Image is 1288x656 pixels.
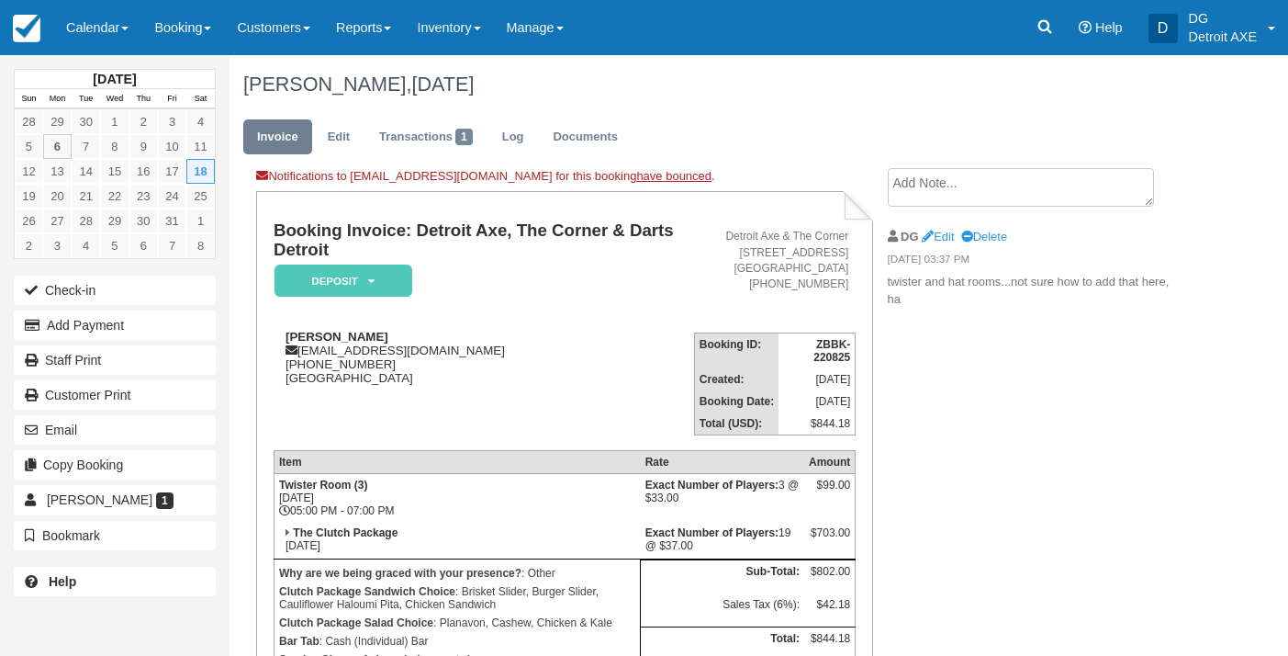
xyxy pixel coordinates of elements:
strong: [PERSON_NAME] [286,330,388,344]
a: 21 [72,184,100,209]
th: Fri [158,89,186,109]
a: 29 [43,109,72,134]
a: 19 [15,184,43,209]
a: 6 [129,233,158,258]
a: 7 [72,134,100,159]
div: $99.00 [809,479,850,506]
th: Mon [43,89,72,109]
a: 27 [43,209,72,233]
a: 30 [72,109,100,134]
p: : Brisket Slider, Burger Slider, Cauliflower Haloumi Pita, Chicken Sandwich [279,582,635,614]
th: Tue [72,89,100,109]
h1: [PERSON_NAME], [243,74,1182,96]
th: Booking ID: [694,333,778,368]
th: Sun [15,89,43,109]
th: Booking Date: [694,390,778,413]
a: 24 [158,184,186,209]
div: [EMAIL_ADDRESS][DOMAIN_NAME] [PHONE_NUMBER] [GEOGRAPHIC_DATA] [274,330,694,385]
strong: Clutch Package Salad Choice [279,616,433,629]
td: [DATE] [778,368,856,390]
h1: Booking Invoice: Detroit Axe, The Corner & Darts Detroit [274,221,694,259]
a: 31 [158,209,186,233]
span: [DATE] [411,73,474,96]
p: : Planavon, Cashew, Chicken & Kale [279,614,635,632]
strong: [DATE] [93,72,136,86]
strong: DG [901,230,918,243]
a: 6 [43,134,72,159]
a: 16 [129,159,158,184]
td: [DATE] 05:00 PM - 07:00 PM [274,473,640,522]
p: DG [1189,9,1257,28]
th: Wed [100,89,129,109]
div: $703.00 [809,526,850,554]
th: Item [274,450,640,473]
a: 7 [158,233,186,258]
td: [DATE] [274,522,640,560]
a: 23 [129,184,158,209]
a: Invoice [243,119,312,155]
strong: The Clutch Package [293,526,398,539]
a: 14 [72,159,100,184]
div: Notifications to [EMAIL_ADDRESS][DOMAIN_NAME] for this booking . [256,168,873,191]
a: 28 [15,109,43,134]
a: 3 [158,109,186,134]
a: 1 [186,209,215,233]
a: Customer Print [14,380,216,410]
p: : Other [279,564,635,582]
th: Amount [804,450,856,473]
a: Documents [539,119,632,155]
span: 1 [156,492,174,509]
em: [DATE] 03:37 PM [888,252,1182,272]
span: 1 [455,129,473,145]
a: 17 [158,159,186,184]
p: Detroit AXE [1189,28,1257,46]
th: Thu [129,89,158,109]
button: Email [14,415,216,445]
i: Help [1079,21,1092,34]
a: 26 [15,209,43,233]
td: $844.18 [778,413,856,435]
a: Deposit [274,264,406,298]
strong: Clutch Package Sandwich Choice [279,585,455,598]
a: 12 [15,159,43,184]
span: Help [1095,20,1123,35]
button: Check-in [14,276,216,305]
td: [DATE] [778,390,856,413]
a: 8 [186,233,215,258]
strong: Why are we being graced with your presence? [279,567,521,580]
a: 9 [129,134,158,159]
a: 22 [100,184,129,209]
button: Copy Booking [14,450,216,480]
span: [PERSON_NAME] [47,492,152,507]
div: D [1148,14,1178,43]
a: 30 [129,209,158,233]
a: Log [488,119,538,155]
b: Help [49,574,76,589]
a: Help [14,567,216,596]
a: 1 [100,109,129,134]
a: 4 [186,109,215,134]
a: 29 [100,209,129,233]
a: 20 [43,184,72,209]
strong: Bar Tab [279,635,319,648]
a: [PERSON_NAME] 1 [14,485,216,515]
a: 18 [186,159,215,184]
strong: ZBBK-220825 [813,338,850,364]
p: twister and hat rooms...not sure how to add that here, ha [888,274,1182,308]
a: Edit [314,119,364,155]
a: 2 [15,233,43,258]
td: $802.00 [804,560,856,594]
a: 3 [43,233,72,258]
p: : Cash (Individual) Bar [279,632,635,650]
td: 3 @ $33.00 [641,473,804,522]
strong: Twister Room (3) [279,479,367,492]
a: 28 [72,209,100,233]
strong: Exact Number of Players [645,479,778,492]
th: Created: [694,368,778,390]
a: 4 [72,233,100,258]
th: Rate [641,450,804,473]
a: 13 [43,159,72,184]
a: Staff Print [14,345,216,375]
a: Transactions1 [365,119,487,155]
td: $42.18 [804,594,856,627]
